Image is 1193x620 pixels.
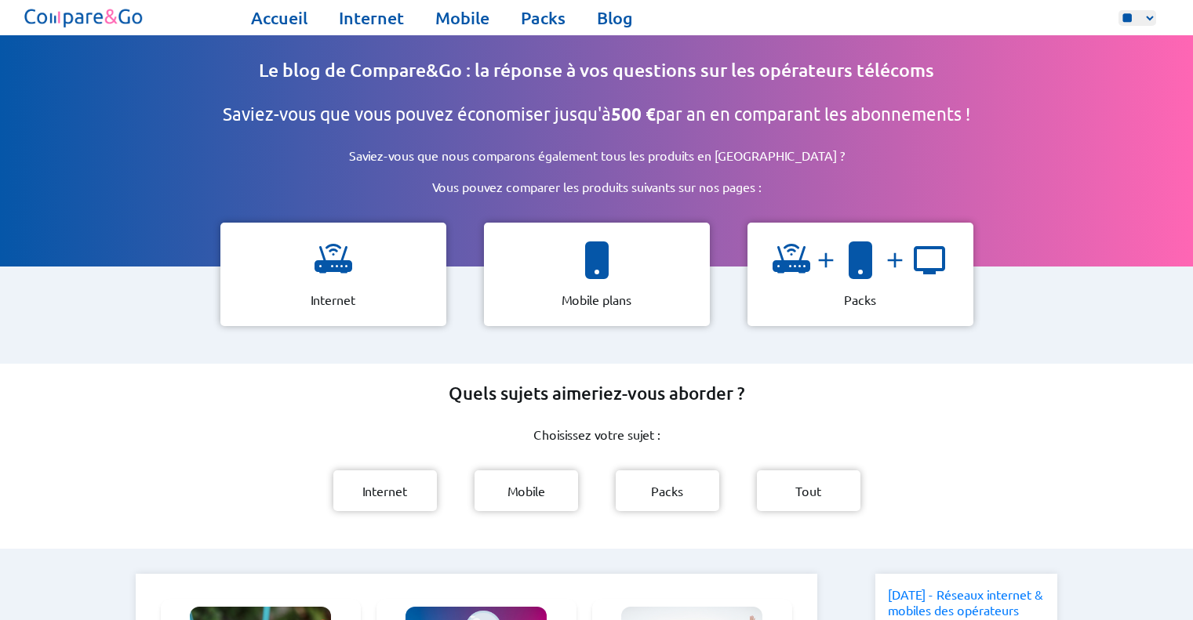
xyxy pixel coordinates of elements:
[521,7,566,29] a: Packs
[382,179,812,194] p: Vous pouvez comparer les produits suivants sur nos pages :
[259,59,934,82] h1: Le blog de Compare&Go : la réponse à vos questions sur les opérateurs télécoms
[651,483,683,499] p: Packs
[223,103,970,125] h2: Saviez-vous que vous pouvez économiser jusqu'à par an en comparant les abonnements !
[362,483,407,499] p: Internet
[735,223,986,326] a: icon representing a wifiandicon representing a smartphoneandicon representing a tv Packs
[597,7,633,29] a: Blog
[21,4,147,31] img: Logo of Compare&Go
[251,7,307,29] a: Accueil
[844,292,876,307] p: Packs
[810,248,842,273] img: and
[339,7,404,29] a: Internet
[533,426,660,442] p: Choisissez votre sujet :
[879,248,911,273] img: and
[507,483,545,499] p: Mobile
[311,292,355,307] p: Internet
[842,241,879,279] img: icon representing a smartphone
[435,7,489,29] a: Mobile
[449,383,745,404] h2: Quels sujets aimeriez-vous aborder ?
[773,241,810,279] img: icon representing a wifi
[611,103,656,125] b: 500 €
[911,241,948,279] img: icon representing a tv
[208,223,459,326] a: icon representing a wifi Internet
[562,292,631,307] p: Mobile plans
[471,223,722,326] a: icon representing a smartphone Mobile plans
[795,483,821,499] p: Tout
[578,241,616,279] img: icon representing a smartphone
[315,241,352,279] img: icon representing a wifi
[299,147,895,163] p: Saviez-vous que nous comparons également tous les produits en [GEOGRAPHIC_DATA] ?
